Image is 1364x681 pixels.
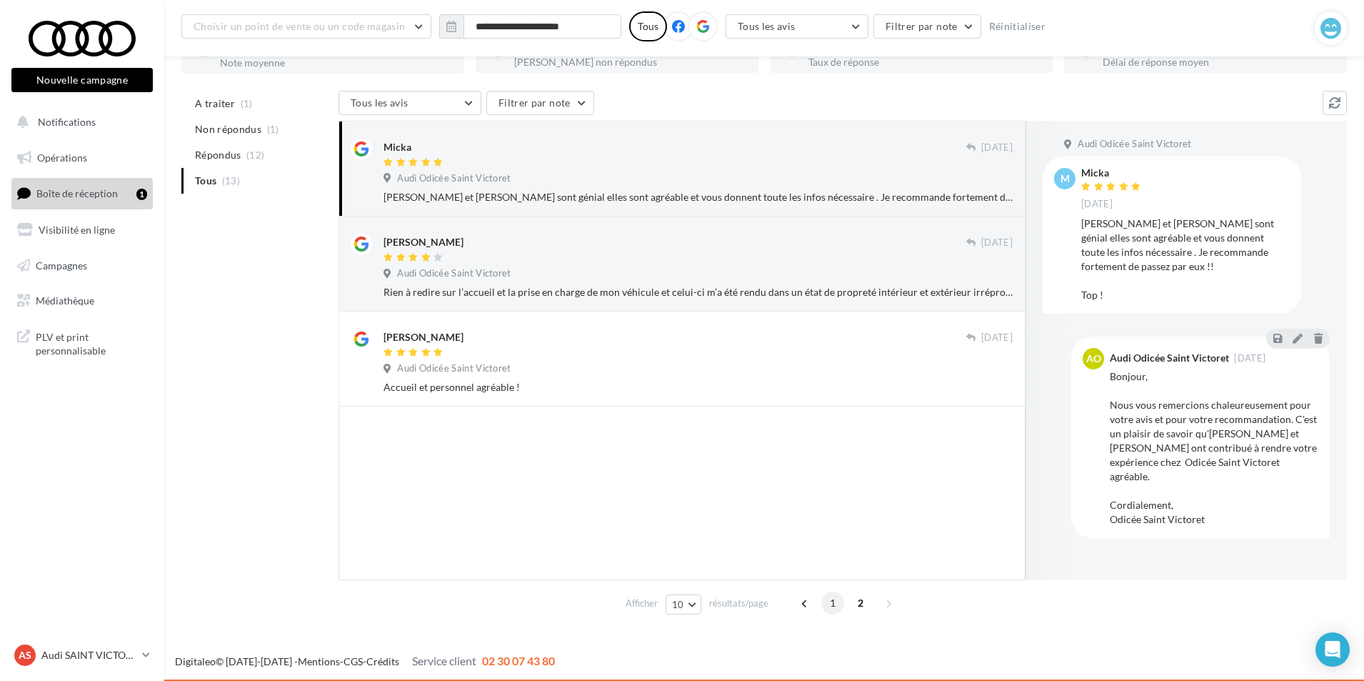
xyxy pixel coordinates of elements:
span: [DATE] [981,141,1013,154]
button: 10 [666,595,702,615]
a: Boîte de réception1 [9,178,156,209]
a: Opérations [9,143,156,173]
a: Crédits [366,655,399,667]
div: [PERSON_NAME] non répondus [514,57,747,67]
div: Micka [1081,168,1144,178]
span: Afficher [626,597,658,610]
span: Boîte de réception [36,187,118,199]
span: 1 [821,592,844,615]
button: Réinitialiser [983,18,1052,35]
span: résultats/page [709,597,768,610]
span: (1) [267,124,279,135]
span: Tous les avis [351,96,408,109]
div: Bonjour, Nous vous remercions chaleureusement pour votre avis et pour votre recommandation. C'est... [1110,369,1318,527]
p: Audi SAINT VICTORET [41,648,136,662]
span: (12) [246,149,264,161]
a: Digitaleo [175,655,216,667]
button: Filtrer par note [873,14,981,39]
div: [PERSON_NAME] et [PERSON_NAME] sont génial elles sont agréable et vous donnent toute les infos né... [383,190,1013,204]
div: [PERSON_NAME] [383,330,463,344]
span: Audi Odicée Saint Victoret [1078,138,1191,151]
button: Choisir un point de vente ou un code magasin [181,14,431,39]
div: Délai de réponse moyen [1103,57,1335,67]
div: Taux de réponse [808,57,1041,67]
a: Médiathèque [9,286,156,316]
div: Audi Odicée Saint Victoret [1110,353,1229,363]
span: PLV et print personnalisable [36,327,147,358]
span: 02 30 07 43 80 [482,654,555,667]
span: [DATE] [1081,198,1113,211]
button: Nouvelle campagne [11,68,153,92]
span: M [1060,172,1070,186]
button: Tous les avis [339,91,481,115]
a: Campagnes [9,251,156,281]
span: Non répondus [195,122,261,136]
a: CGS [343,655,363,667]
span: Opérations [37,151,87,164]
span: Audi Odicée Saint Victoret [397,267,511,280]
div: 1 [136,189,147,200]
span: 10 [672,599,684,610]
span: [DATE] [981,332,1013,344]
span: 2 [849,592,872,615]
a: Mentions [298,655,340,667]
span: Audi Odicée Saint Victoret [397,172,511,185]
span: [DATE] [1234,354,1265,363]
span: Notifications [38,116,96,128]
div: Micka [383,140,411,154]
span: Service client [412,654,476,667]
button: Notifications [9,107,150,137]
button: Tous les avis [726,14,868,39]
span: Médiathèque [36,294,94,307]
span: Audi Odicée Saint Victoret [397,362,511,375]
span: Répondus [195,148,241,162]
span: Choisir un point de vente ou un code magasin [194,20,405,32]
span: (1) [241,98,253,109]
span: Campagnes [36,259,87,271]
div: Accueil et personnel agréable ! [383,380,1013,394]
span: AS [19,648,31,662]
a: AS Audi SAINT VICTORET [11,642,153,669]
span: Visibilité en ligne [39,224,115,236]
a: Visibilité en ligne [9,215,156,245]
span: [DATE] [981,237,1013,249]
div: Rien à redire sur l’accueil et la prise en charge de mon véhicule et celui-ci m’a été rendu dans ... [383,285,1013,299]
div: [PERSON_NAME] [383,235,463,249]
span: Tous les avis [738,20,796,32]
button: Filtrer par note [486,91,594,115]
span: A traiter [195,96,235,111]
div: Tous [629,11,667,41]
div: Note moyenne [220,58,453,68]
a: PLV et print personnalisable [9,322,156,364]
span: AO [1086,352,1101,366]
span: © [DATE]-[DATE] - - - [175,655,555,667]
div: Open Intercom Messenger [1315,632,1350,667]
div: [PERSON_NAME] et [PERSON_NAME] sont génial elles sont agréable et vous donnent toute les infos né... [1081,217,1290,302]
